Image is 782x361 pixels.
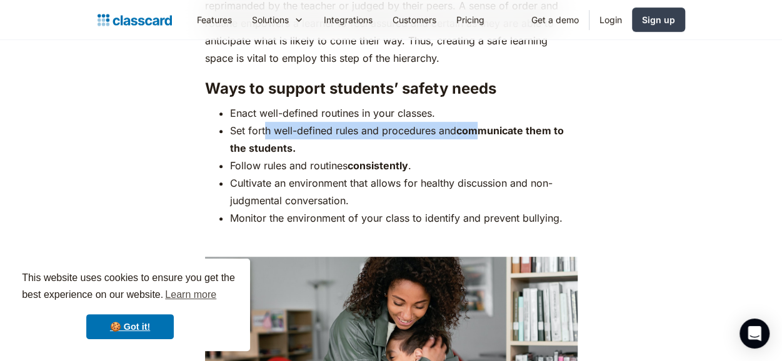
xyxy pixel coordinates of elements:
div: Solutions [252,13,289,26]
a: home [98,11,172,29]
div: Solutions [242,6,314,34]
a: Customers [383,6,446,34]
a: learn more about cookies [163,285,218,304]
div: cookieconsent [10,259,250,351]
li: Cultivate an environment that allows for healthy discussion and non-judgmental conversation. [230,174,578,209]
h3: Ways to support students’ safety needs [205,79,578,98]
li: Monitor the environment of your class to identify and prevent bullying. [230,209,578,227]
li: Enact well-defined routines in your classes. [230,104,578,122]
a: Get a demo [521,6,589,34]
a: Features [187,6,242,34]
a: Sign up [632,7,685,32]
div: Open Intercom Messenger [739,319,769,349]
p: ‍ [205,233,578,250]
div: Sign up [642,13,675,26]
a: Pricing [446,6,494,34]
span: This website uses cookies to ensure you get the best experience on our website. [22,270,238,304]
a: dismiss cookie message [86,314,174,339]
li: Follow rules and routines . [230,157,578,174]
strong: consistently [348,159,408,172]
li: Set forth well-defined rules and procedures and [230,122,578,157]
a: Login [589,6,632,34]
a: Integrations [314,6,383,34]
